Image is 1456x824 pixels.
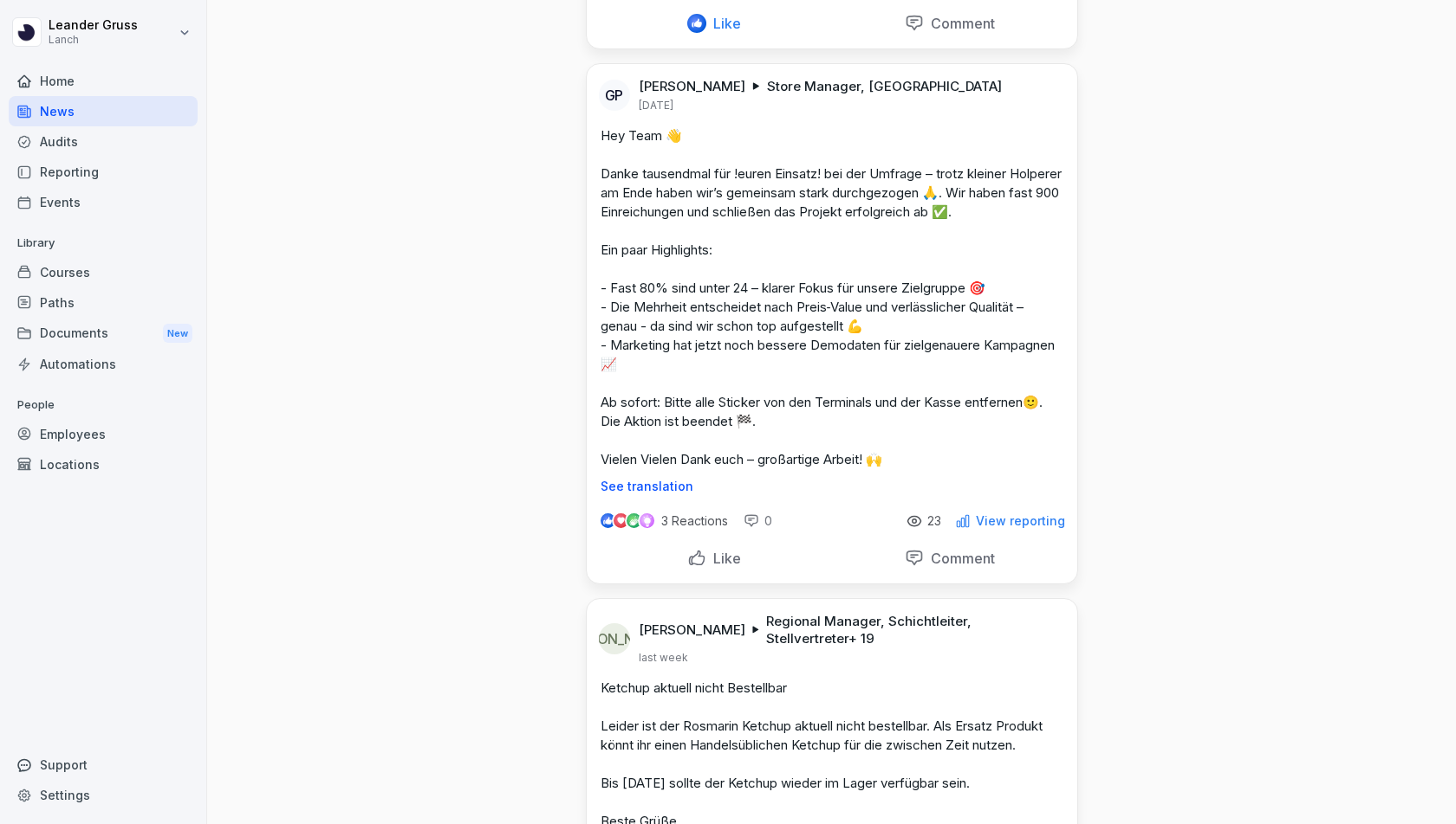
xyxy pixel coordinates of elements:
a: Employees [9,419,198,449]
img: celebrate [627,513,641,528]
div: [PERSON_NAME] [599,623,630,654]
p: [PERSON_NAME] [639,78,745,95]
a: Events [9,187,198,217]
p: Store Manager, [GEOGRAPHIC_DATA] [767,78,1002,95]
a: Reporting [9,157,198,187]
div: Documents [9,318,198,350]
a: Settings [9,780,198,810]
p: Comment [924,550,995,567]
a: News [9,96,198,126]
div: GP [599,80,630,111]
p: Regional Manager, Schichtleiter, Stellvertreter + 19 [766,613,1056,647]
a: Automations [9,349,198,379]
p: Like [706,15,741,32]
p: [DATE] [639,99,673,113]
p: 23 [927,514,941,528]
img: love [614,514,627,527]
img: inspiring [640,513,654,529]
a: Paths [9,287,198,318]
p: Library [9,229,198,257]
p: Hey Team 👋 Danke tausendmal für !euren Einsatz! bei der Umfrage – trotz kleiner Holperer am Ende ... [601,126,1063,469]
img: like [601,514,614,528]
div: 0 [744,512,772,530]
p: See translation [601,480,1063,493]
a: Locations [9,449,198,480]
p: 3 Reactions [661,514,728,528]
p: Comment [924,15,995,32]
a: DocumentsNew [9,318,198,350]
div: Support [9,750,198,780]
p: Like [706,550,741,567]
a: Courses [9,257,198,287]
p: Leander Gruss [49,18,138,33]
a: Audits [9,126,198,157]
p: Lanch [49,34,138,46]
div: New [163,324,192,344]
a: Home [9,66,198,96]
p: last week [639,651,688,665]
p: View reporting [976,514,1065,528]
p: People [9,391,198,419]
p: [PERSON_NAME] [639,621,745,639]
